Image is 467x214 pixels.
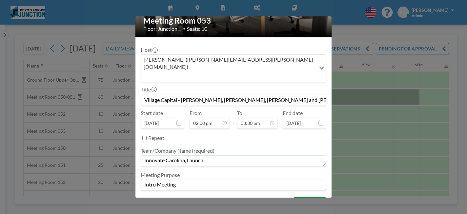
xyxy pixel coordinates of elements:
[293,197,326,209] button: BOOK NOW
[143,26,181,32] span: Floor: Junction ...
[141,94,326,106] input: Sheryl's reservation
[183,26,185,31] span: •
[190,110,202,116] label: From
[141,147,214,154] label: Team/Company Name (required)
[141,172,180,178] label: Meeting Purpose
[233,112,234,126] span: -
[187,26,207,32] span: Seats: 10
[143,16,324,26] h2: Meeting Room 053
[142,56,315,71] span: [PERSON_NAME] ([PERSON_NAME][EMAIL_ADDRESS][PERSON_NAME][DOMAIN_NAME])
[142,72,315,81] input: Search for option
[141,86,156,93] label: Title
[283,110,303,116] label: End date
[237,110,242,116] label: To
[141,55,326,82] div: Search for option
[148,135,164,141] label: Repeat
[141,110,163,116] label: Start date
[141,47,157,53] label: Host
